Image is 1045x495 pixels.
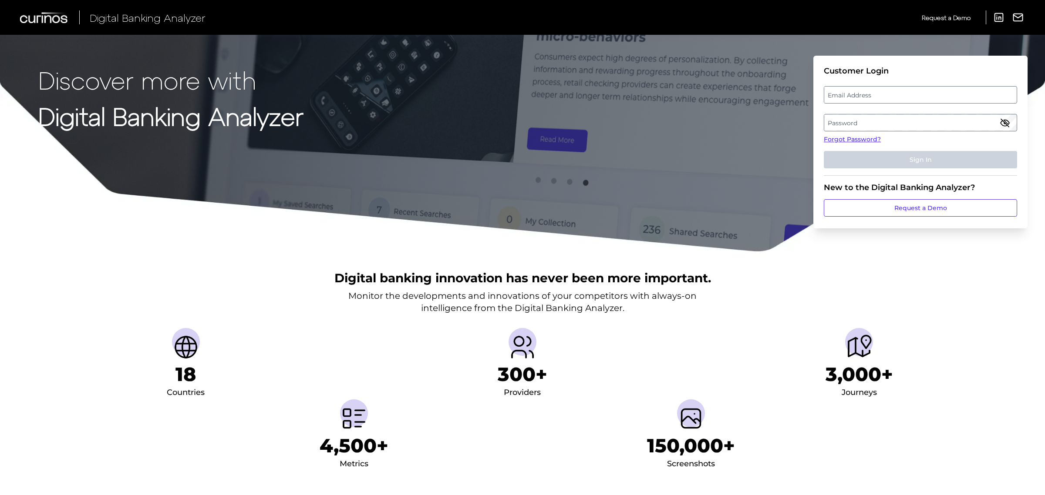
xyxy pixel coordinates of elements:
[320,434,388,457] h1: 4,500+
[90,11,206,24] span: Digital Banking Analyzer
[20,12,69,23] img: Curinos
[826,363,893,386] h1: 3,000+
[340,457,368,471] div: Metrics
[824,135,1017,144] a: Forgot Password?
[667,457,715,471] div: Screenshots
[504,386,541,400] div: Providers
[38,101,303,130] strong: Digital Banking Analyzer
[509,333,536,361] img: Providers
[824,115,1016,130] label: Password
[498,363,547,386] h1: 300+
[334,270,711,286] h2: Digital banking innovation has never been more important.
[175,363,196,386] h1: 18
[842,386,877,400] div: Journeys
[845,333,873,361] img: Journeys
[647,434,735,457] h1: 150,000+
[824,87,1016,103] label: Email Address
[922,14,971,21] span: Request a Demo
[172,333,200,361] img: Countries
[922,10,971,25] a: Request a Demo
[167,386,205,400] div: Countries
[340,405,368,432] img: Metrics
[824,151,1017,168] button: Sign In
[348,290,697,314] p: Monitor the developments and innovations of your competitors with always-on intelligence from the...
[677,405,705,432] img: Screenshots
[824,183,1017,192] div: New to the Digital Banking Analyzer?
[824,66,1017,76] div: Customer Login
[38,66,303,94] p: Discover more with
[824,199,1017,217] a: Request a Demo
